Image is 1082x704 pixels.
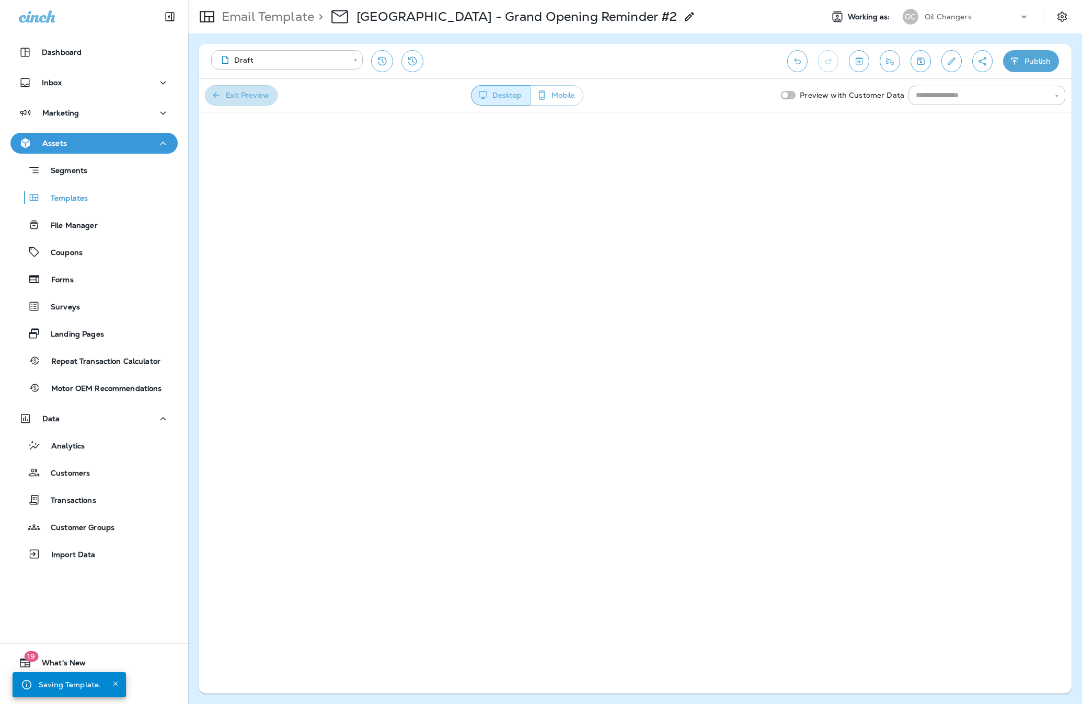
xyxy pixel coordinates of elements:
button: Data [10,408,178,429]
p: Analytics [41,442,85,452]
p: Customer Groups [40,523,114,533]
button: View Changelog [401,50,423,72]
p: Assets [42,139,67,147]
button: Send test email [880,50,900,72]
p: Marketing [42,109,79,117]
div: Citrus Heights - Grand Opening Reminder #2 [356,9,677,25]
button: Publish [1003,50,1059,72]
button: Desktop [471,85,531,106]
div: Saving Template. [39,675,101,694]
button: Close [109,677,122,690]
p: Transactions [40,496,96,506]
button: Forms [10,268,178,290]
p: Inbox [42,78,62,87]
button: Settings [1053,7,1072,26]
button: Transactions [10,489,178,511]
button: Import Data [10,543,178,565]
p: Email Template [217,9,314,25]
button: Dashboard [10,42,178,63]
button: Marketing [10,102,178,123]
p: Forms [41,275,74,285]
span: 19 [24,651,38,662]
button: Restore from previous version [371,50,393,72]
button: Toggle preview [849,50,869,72]
p: Preview with Customer Data [796,87,908,103]
button: Templates [10,187,178,209]
button: Exit Preview [205,85,278,106]
p: Motor OEM Recommendations [41,384,162,394]
p: Import Data [41,550,96,560]
p: Data [42,414,60,423]
p: Repeat Transaction Calculator [41,357,160,367]
p: File Manager [40,221,98,231]
button: Customer Groups [10,516,178,538]
p: Customers [40,469,90,479]
div: Draft [218,55,346,65]
button: Surveys [10,295,178,317]
button: File Manager [10,214,178,236]
button: Inbox [10,72,178,93]
button: Landing Pages [10,322,178,344]
p: Dashboard [42,48,82,56]
button: Support [10,677,178,698]
button: Open [1052,91,1062,101]
button: 19What's New [10,652,178,673]
button: Segments [10,159,178,181]
button: Customers [10,461,178,483]
button: Save [911,50,931,72]
p: Segments [40,166,87,177]
button: Coupons [10,241,178,263]
p: [GEOGRAPHIC_DATA] - Grand Opening Reminder #2 [356,9,677,25]
button: Create a Shareable Preview Link [972,50,993,72]
p: Oil Changers [925,13,972,21]
p: Coupons [40,248,83,258]
button: Assets [10,133,178,154]
span: Working as: [848,13,892,21]
button: Analytics [10,434,178,456]
p: Surveys [40,303,80,313]
button: Edit details [941,50,962,72]
p: > [314,9,323,25]
p: Landing Pages [40,330,104,340]
button: Collapse Sidebar [155,6,185,27]
p: Templates [40,194,88,204]
div: OC [903,9,918,25]
button: Mobile [530,85,583,106]
button: Motor OEM Recommendations [10,377,178,399]
button: Repeat Transaction Calculator [10,350,178,372]
button: Undo [787,50,808,72]
span: What's New [31,659,86,671]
